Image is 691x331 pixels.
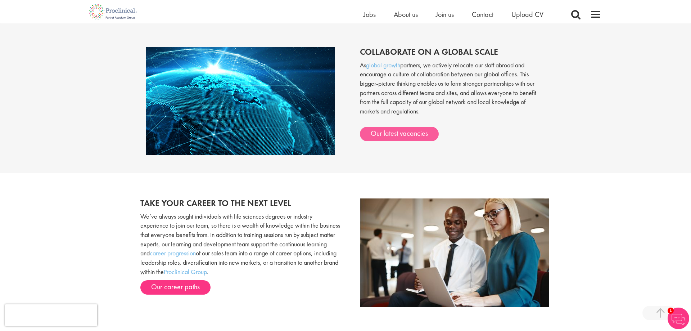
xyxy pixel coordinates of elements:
[668,308,689,329] img: Chatbot
[394,10,418,19] a: About us
[150,249,196,257] a: career progression
[360,47,545,57] h2: Collaborate on a global scale
[668,308,674,314] span: 1
[366,61,400,69] a: global growth
[140,198,340,208] h2: Take your career to the next level
[436,10,454,19] a: Join us
[164,268,207,276] a: Proclinical Group
[140,212,340,277] p: We’ve always sought individuals with life sciences degrees or industry experience to join our tea...
[472,10,493,19] a: Contact
[360,127,439,141] a: Our latest vacancies
[140,280,211,295] a: Our career paths
[363,10,376,19] a: Jobs
[511,10,543,19] a: Upload CV
[360,61,545,123] p: As partners, we actively relocate our staff abroad and encourage a culture of collaboration betwe...
[5,304,97,326] iframe: reCAPTCHA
